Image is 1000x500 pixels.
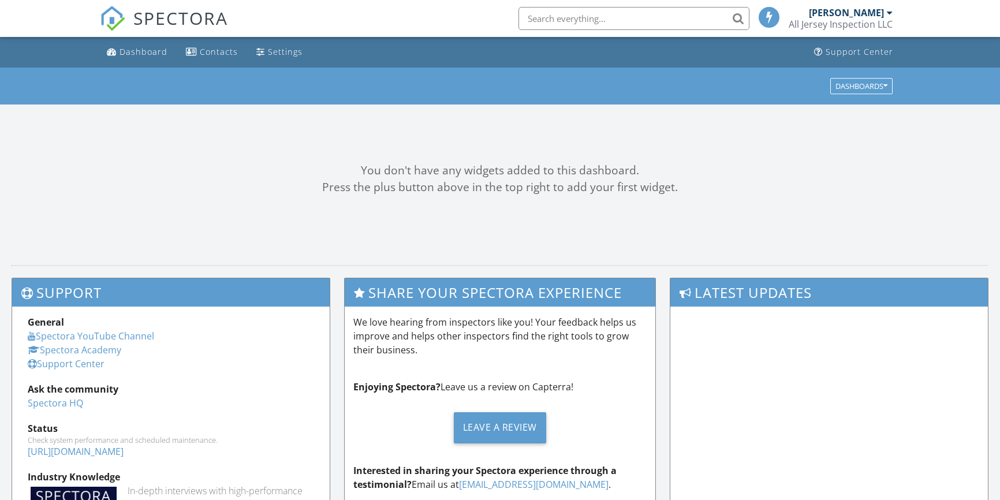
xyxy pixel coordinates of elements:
[268,46,303,57] div: Settings
[12,162,988,179] div: You don't have any widgets added to this dashboard.
[12,179,988,196] div: Press the plus button above in the top right to add your first widget.
[28,330,154,342] a: Spectora YouTube Channel
[28,357,105,370] a: Support Center
[670,278,988,307] h3: Latest Updates
[454,412,546,443] div: Leave a Review
[809,42,898,63] a: Support Center
[353,380,647,394] p: Leave us a review on Capterra!
[809,7,884,18] div: [PERSON_NAME]
[353,403,647,452] a: Leave a Review
[28,382,314,396] div: Ask the community
[826,46,893,57] div: Support Center
[345,278,655,307] h3: Share Your Spectora Experience
[28,470,314,484] div: Industry Knowledge
[353,380,441,393] strong: Enjoying Spectora?
[353,464,617,491] strong: Interested in sharing your Spectora experience through a testimonial?
[789,18,893,30] div: All Jersey Inspection LLC
[353,315,647,357] p: We love hearing from inspectors like you! Your feedback helps us improve and helps other inspecto...
[28,316,64,329] strong: General
[28,397,83,409] a: Spectora HQ
[28,445,124,458] a: [URL][DOMAIN_NAME]
[252,42,307,63] a: Settings
[100,6,125,31] img: The Best Home Inspection Software - Spectora
[100,16,228,40] a: SPECTORA
[12,278,330,307] h3: Support
[28,344,121,356] a: Spectora Academy
[120,46,167,57] div: Dashboard
[28,435,314,445] div: Check system performance and scheduled maintenance.
[518,7,749,30] input: Search everything...
[835,82,887,90] div: Dashboards
[459,478,609,491] a: [EMAIL_ADDRESS][DOMAIN_NAME]
[353,464,647,491] p: Email us at .
[200,46,238,57] div: Contacts
[181,42,242,63] a: Contacts
[102,42,172,63] a: Dashboard
[133,6,228,30] span: SPECTORA
[28,421,314,435] div: Status
[830,78,893,94] button: Dashboards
